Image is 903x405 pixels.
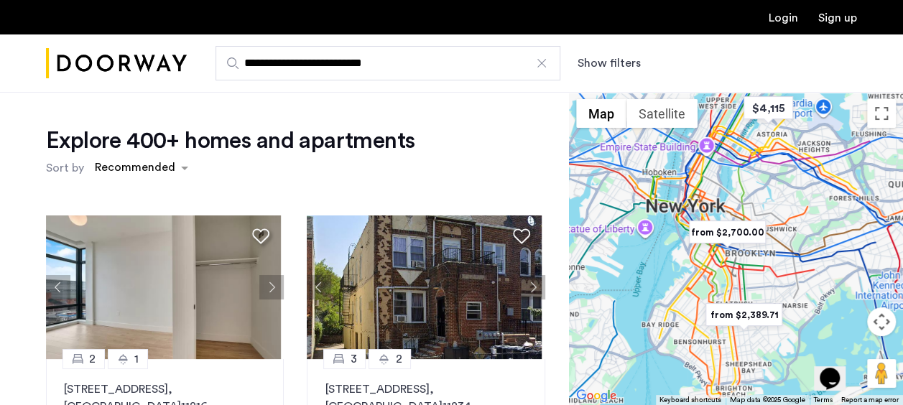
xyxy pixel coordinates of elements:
[867,99,896,128] button: Toggle fullscreen view
[46,215,281,359] img: 2016_638673975962267132.jpeg
[573,386,620,405] a: Open this area in Google Maps (opens a new window)
[521,275,545,299] button: Next apartment
[841,395,899,405] a: Report a map error
[814,395,833,405] a: Terms (opens in new tab)
[626,99,698,128] button: Show satellite imagery
[46,275,70,299] button: Previous apartment
[659,395,721,405] button: Keyboard shortcuts
[738,92,799,124] div: $4,115
[395,350,402,368] span: 2
[46,126,415,155] h1: Explore 400+ homes and apartments
[576,99,626,128] button: Show street map
[88,155,195,181] ng-select: sort-apartment
[46,37,187,90] img: logo
[730,396,805,404] span: Map data ©2025 Google
[578,55,641,72] button: Show or hide filters
[814,348,860,391] iframe: chat widget
[818,12,857,24] a: Registration
[867,359,896,388] button: Drag Pegman onto the map to open Street View
[89,350,96,368] span: 2
[46,37,187,90] a: Cazamio Logo
[307,215,542,359] img: 2016_638484540295233130.jpeg
[307,275,331,299] button: Previous apartment
[867,307,896,336] button: Map camera controls
[700,299,788,331] div: from $2,389.71
[769,12,798,24] a: Login
[216,46,560,80] input: Apartment Search
[93,159,175,180] div: Recommended
[573,386,620,405] img: Google
[46,159,84,177] label: Sort by
[259,275,284,299] button: Next apartment
[350,350,356,368] span: 3
[134,350,139,368] span: 1
[683,216,772,248] div: from $2,700.00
